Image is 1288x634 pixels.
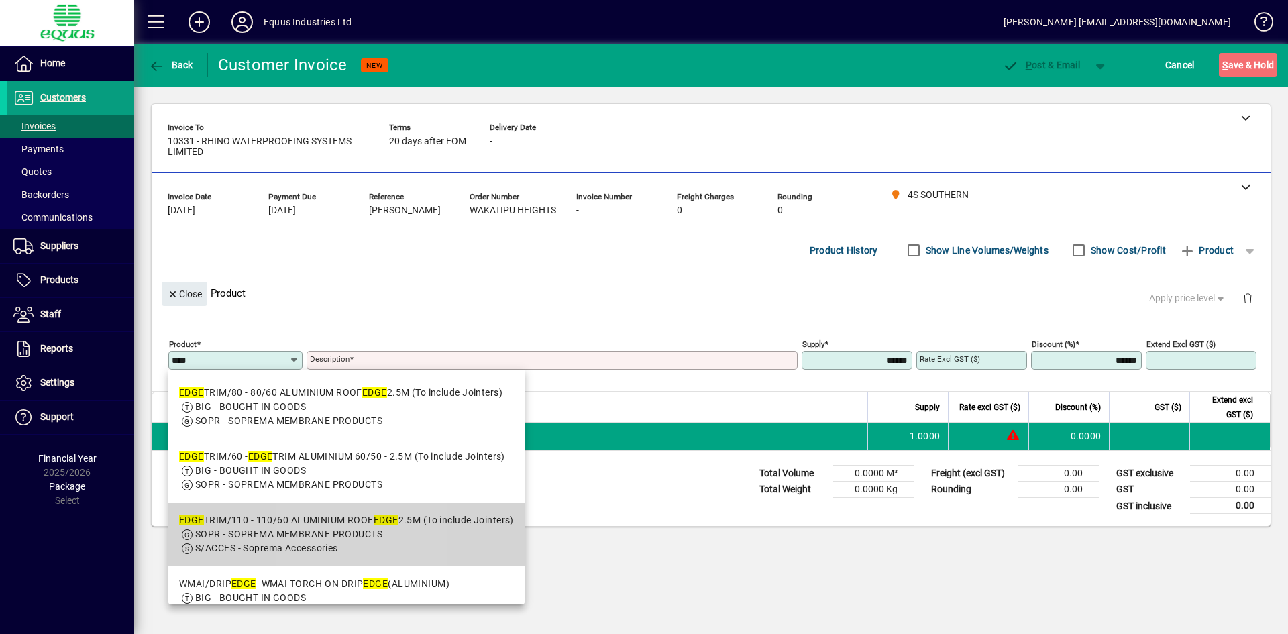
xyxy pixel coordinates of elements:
a: Invoices [7,115,134,138]
app-page-header-button: Back [134,53,208,77]
button: Save & Hold [1219,53,1277,77]
button: Add [178,10,221,34]
td: 0.00 [1018,466,1099,482]
div: Customer Invoice [218,54,347,76]
button: Close [162,282,207,306]
span: - [576,205,579,216]
span: Invoices [13,121,56,131]
td: Total Weight [753,482,833,498]
span: 0 [777,205,783,216]
a: Payments [7,138,134,160]
mat-label: Supply [802,339,824,349]
em: EDGE [362,387,387,398]
mat-label: Discount (%) [1032,339,1075,349]
span: NEW [366,61,383,70]
button: Profile [221,10,264,34]
span: Quotes [13,166,52,177]
span: BIG - BOUGHT IN GOODS [195,592,306,603]
span: BIG - BOUGHT IN GOODS [195,465,306,476]
span: Backorders [13,189,69,200]
span: Supply [915,400,940,415]
button: Cancel [1162,53,1198,77]
a: Settings [7,366,134,400]
td: Total Volume [753,466,833,482]
td: 0.00 [1190,498,1271,515]
div: WMAI/DRIP - WMAI TORCH-ON DRIP (ALUMINIUM) [179,577,449,591]
span: Payments [13,144,64,154]
td: 0.00 [1190,466,1271,482]
button: Post & Email [996,53,1087,77]
a: Quotes [7,160,134,183]
span: [DATE] [268,205,296,216]
mat-label: Description [310,354,350,364]
mat-label: Extend excl GST ($) [1146,339,1216,349]
span: [DATE] [168,205,195,216]
td: 0.00 [1018,482,1099,498]
span: Product History [810,240,878,261]
label: Show Line Volumes/Weights [923,244,1049,257]
td: Rounding [924,482,1018,498]
span: GST ($) [1155,400,1181,415]
span: Products [40,274,78,285]
label: Show Cost/Profit [1088,244,1166,257]
span: Back [148,60,193,70]
em: EDGE [231,578,256,589]
td: 0.0000 M³ [833,466,914,482]
span: Staff [40,309,61,319]
div: Product [152,268,1271,317]
em: EDGE [179,515,204,525]
button: Back [145,53,197,77]
td: GST [1110,482,1190,498]
span: Discount (%) [1055,400,1101,415]
span: Financial Year [38,453,97,464]
span: Rate excl GST ($) [959,400,1020,415]
span: 0 [677,205,682,216]
span: WAKATIPU HEIGHTS [470,205,556,216]
span: S [1222,60,1228,70]
span: S/ACCES - Soprema Accessories [195,543,338,553]
mat-label: Product [169,339,197,349]
td: Freight (excl GST) [924,466,1018,482]
em: EDGE [363,578,388,589]
span: - [490,136,492,147]
span: Apply price level [1149,291,1227,305]
span: Support [40,411,74,422]
a: Support [7,401,134,434]
span: Suppliers [40,240,78,251]
span: Package [49,481,85,492]
span: Cancel [1165,54,1195,76]
span: 1.0000 [910,429,941,443]
span: SOPR - SOPREMA MEMBRANE PRODUCTS [195,415,382,426]
td: 0.0000 Kg [833,482,914,498]
mat-option: EDGETRIM/80 - 80/60 ALUMINIUM ROOF EDGE 2.5M (To include Jointers) [168,375,525,439]
a: Communications [7,206,134,229]
em: EDGE [374,515,398,525]
app-page-header-button: Delete [1232,292,1264,304]
button: Delete [1232,282,1264,314]
span: 20 days after EOM [389,136,466,147]
span: Communications [13,212,93,223]
mat-option: EDGETRIM/110 - 110/60 ALUMINIUM ROOF EDGE 2.5M (To include Jointers) [168,503,525,566]
a: Reports [7,332,134,366]
a: Knowledge Base [1244,3,1271,46]
button: Product History [804,238,883,262]
a: Staff [7,298,134,331]
span: Home [40,58,65,68]
div: TRIM/80 - 80/60 ALUMINIUM ROOF 2.5M (To include Jointers) [179,386,502,400]
td: GST inclusive [1110,498,1190,515]
span: SOPR - SOPREMA MEMBRANE PRODUCTS [195,479,382,490]
span: Customers [40,92,86,103]
mat-label: Rate excl GST ($) [920,354,980,364]
span: P [1026,60,1032,70]
mat-option: EDGETRIM/60 - EDGETRIM ALUMINIUM 60/50 - 2.5M (To include Jointers) [168,439,525,503]
span: ave & Hold [1222,54,1274,76]
div: TRIM/60 - TRIM ALUMINIUM 60/50 - 2.5M (To include Jointers) [179,450,505,464]
span: Settings [40,377,74,388]
button: Apply price level [1144,286,1232,311]
span: Reports [40,343,73,354]
span: BIG - BOUGHT IN GOODS [195,401,306,412]
span: [PERSON_NAME] [369,205,441,216]
a: Home [7,47,134,81]
td: GST exclusive [1110,466,1190,482]
td: 0.00 [1190,482,1271,498]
